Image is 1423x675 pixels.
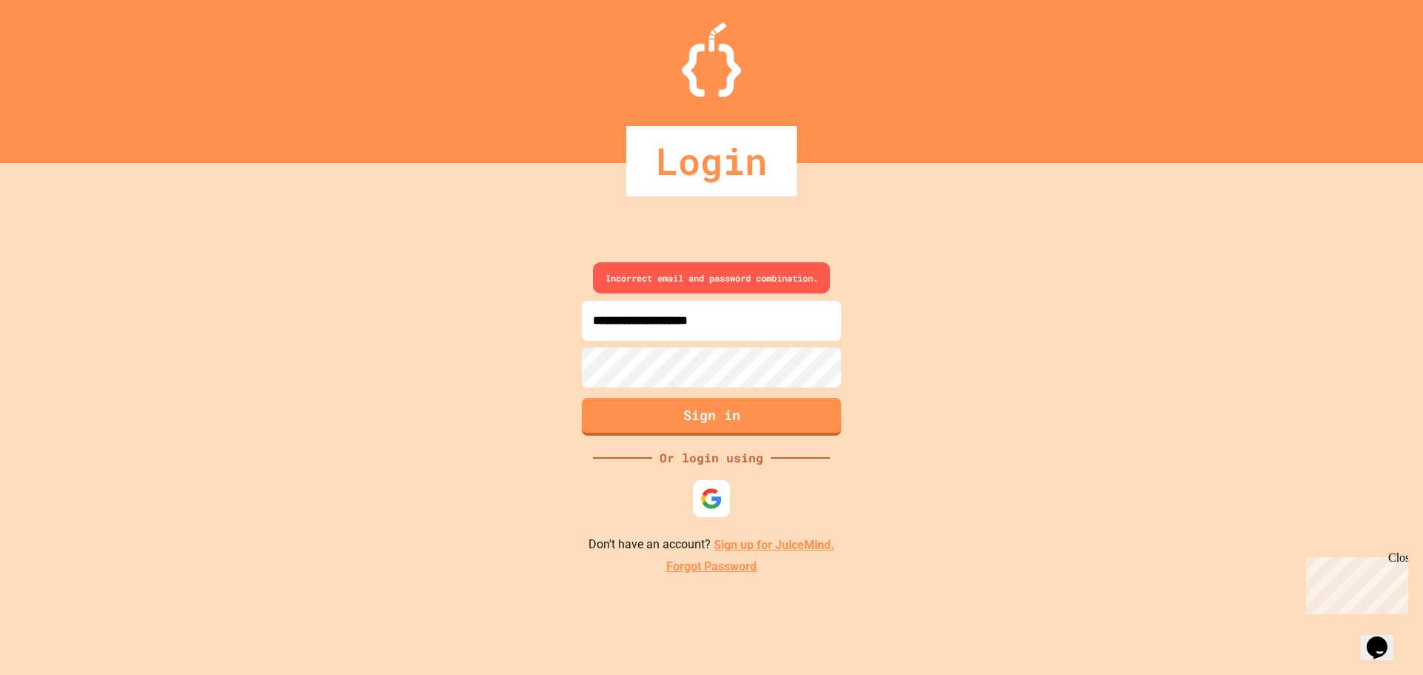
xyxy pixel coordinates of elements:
[652,449,771,467] div: Or login using
[666,558,757,576] a: Forgot Password
[593,262,830,293] div: Incorrect email and password combination.
[582,398,841,436] button: Sign in
[1361,616,1408,660] iframe: chat widget
[1300,551,1408,614] iframe: chat widget
[682,22,741,97] img: Logo.svg
[6,6,102,94] div: Chat with us now!Close
[588,536,835,554] p: Don't have an account?
[700,488,723,510] img: google-icon.svg
[714,538,835,552] a: Sign up for JuiceMind.
[626,126,797,196] div: Login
